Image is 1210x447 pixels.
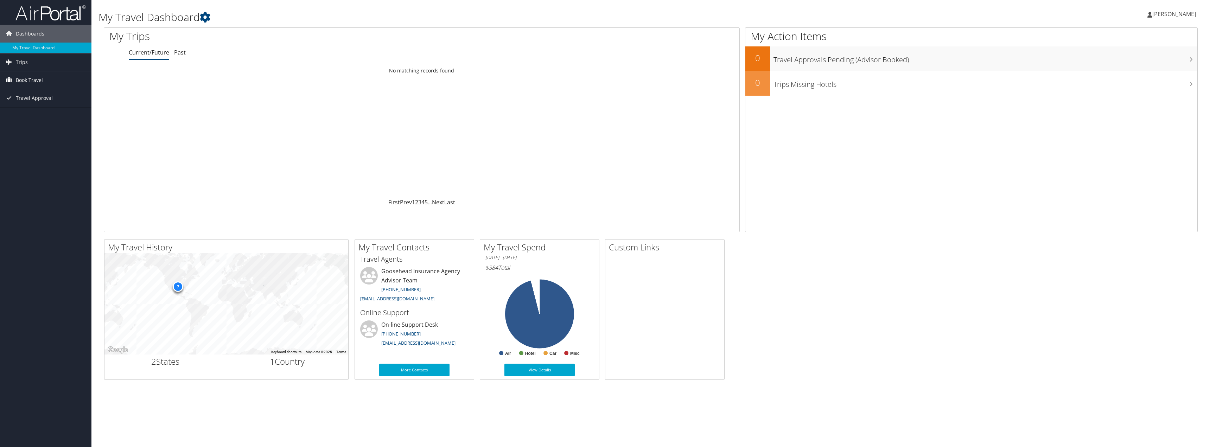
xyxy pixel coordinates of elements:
a: 5 [425,198,428,206]
a: 2 [415,198,418,206]
h3: Travel Approvals Pending (Advisor Booked) [773,51,1197,65]
h2: 0 [745,77,770,89]
a: [PHONE_NUMBER] [381,286,421,293]
a: 4 [421,198,425,206]
img: airportal-logo.png [15,5,86,21]
span: 2 [151,356,156,367]
a: [EMAIL_ADDRESS][DOMAIN_NAME] [360,295,434,302]
span: Trips [16,53,28,71]
h3: Online Support [360,308,469,318]
h2: My Travel Contacts [358,241,474,253]
h6: Total [485,264,594,272]
a: 0Travel Approvals Pending (Advisor Booked) [745,46,1197,71]
a: Current/Future [129,49,169,56]
a: 1 [412,198,415,206]
text: Hotel [525,351,536,356]
a: [EMAIL_ADDRESS][DOMAIN_NAME] [381,340,456,346]
h3: Travel Agents [360,254,469,264]
a: First [388,198,400,206]
img: Google [106,345,129,355]
h2: States [110,356,221,368]
span: … [428,198,432,206]
a: View Details [504,364,575,376]
li: On-line Support Desk [357,320,472,349]
a: [PERSON_NAME] [1147,4,1203,25]
span: $384 [485,264,498,272]
h2: My Travel Spend [484,241,599,253]
span: 1 [270,356,275,367]
span: [PERSON_NAME] [1152,10,1196,18]
h2: Country [232,356,343,368]
a: Prev [400,198,412,206]
a: Open this area in Google Maps (opens a new window) [106,345,129,355]
h2: Custom Links [609,241,724,253]
td: No matching records found [104,64,739,77]
a: 3 [418,198,421,206]
a: More Contacts [379,364,450,376]
a: [PHONE_NUMBER] [381,331,421,337]
h2: My Travel History [108,241,348,253]
a: Terms (opens in new tab) [336,350,346,354]
span: Dashboards [16,25,44,43]
span: Book Travel [16,71,43,89]
h1: My Travel Dashboard [98,10,835,25]
h2: 0 [745,52,770,64]
a: Next [432,198,444,206]
text: Car [549,351,556,356]
span: Travel Approval [16,89,53,107]
a: Last [444,198,455,206]
button: Keyboard shortcuts [271,350,301,355]
a: 0Trips Missing Hotels [745,71,1197,96]
h1: My Trips [109,29,469,44]
li: Goosehead Insurance Agency Advisor Team [357,267,472,305]
text: Misc [570,351,580,356]
a: Past [174,49,186,56]
div: 7 [173,281,183,292]
h1: My Action Items [745,29,1197,44]
h6: [DATE] - [DATE] [485,254,594,261]
h3: Trips Missing Hotels [773,76,1197,89]
span: Map data ©2025 [306,350,332,354]
text: Air [505,351,511,356]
